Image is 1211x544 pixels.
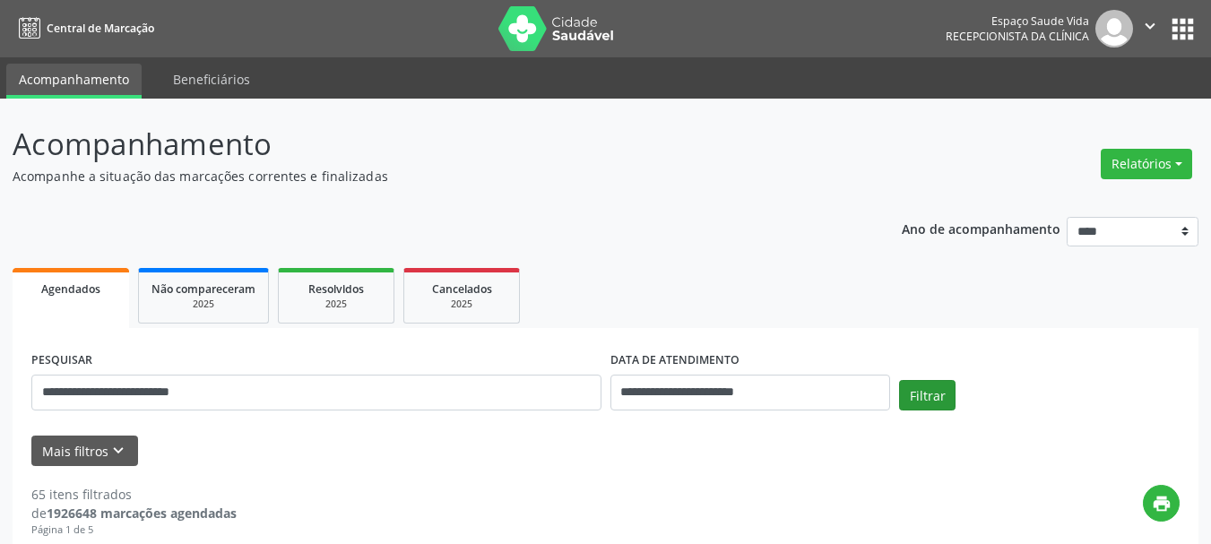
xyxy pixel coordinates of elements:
button: Mais filtroskeyboard_arrow_down [31,436,138,467]
label: PESQUISAR [31,347,92,375]
span: Central de Marcação [47,21,154,36]
i: keyboard_arrow_down [108,441,128,461]
p: Ano de acompanhamento [902,217,1060,239]
div: de [31,504,237,522]
div: 65 itens filtrados [31,485,237,504]
button: Filtrar [899,380,956,410]
div: 2025 [291,298,381,311]
button: apps [1167,13,1198,45]
span: Agendados [41,281,100,297]
button:  [1133,10,1167,47]
p: Acompanhamento [13,122,843,167]
span: Resolvidos [308,281,364,297]
button: Relatórios [1101,149,1192,179]
p: Acompanhe a situação das marcações correntes e finalizadas [13,167,843,186]
label: DATA DE ATENDIMENTO [610,347,740,375]
a: Beneficiários [160,64,263,95]
div: Espaço Saude Vida [946,13,1089,29]
strong: 1926648 marcações agendadas [47,505,237,522]
span: Recepcionista da clínica [946,29,1089,44]
span: Não compareceram [151,281,255,297]
a: Central de Marcação [13,13,154,43]
img: img [1095,10,1133,47]
i: print [1152,494,1172,514]
a: Acompanhamento [6,64,142,99]
div: 2025 [417,298,506,311]
span: Cancelados [432,281,492,297]
i:  [1140,16,1160,36]
div: 2025 [151,298,255,311]
button: print [1143,485,1180,522]
div: Página 1 de 5 [31,522,237,538]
